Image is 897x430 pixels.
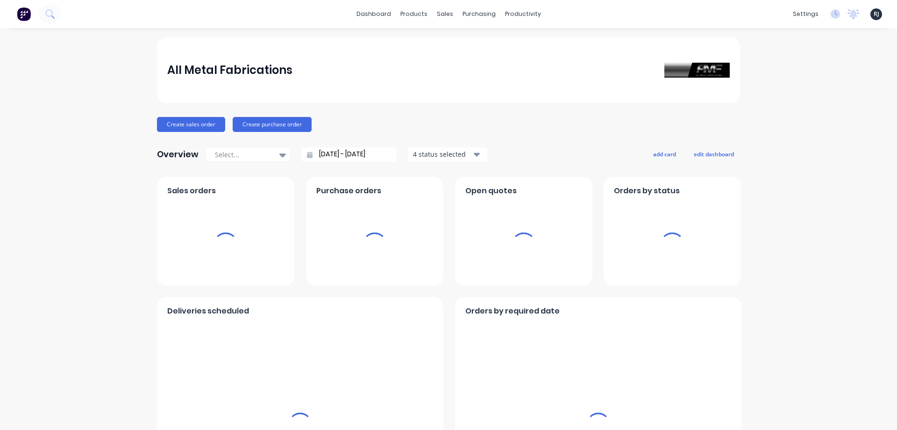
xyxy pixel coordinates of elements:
button: edit dashboard [688,148,740,160]
div: 4 status selected [413,149,472,159]
div: settings [788,7,823,21]
span: RJ [874,10,879,18]
span: Open quotes [465,185,517,197]
div: productivity [500,7,546,21]
span: Deliveries scheduled [167,306,249,317]
span: Purchase orders [316,185,381,197]
div: products [396,7,432,21]
span: Orders by required date [465,306,560,317]
a: dashboard [352,7,396,21]
button: Create sales order [157,117,225,132]
img: All Metal Fabrications [664,63,730,78]
div: All Metal Fabrications [167,61,292,80]
button: 4 status selected [408,147,487,161]
img: Factory [17,7,31,21]
div: Overview [157,145,199,164]
span: Orders by status [614,185,680,197]
button: add card [647,148,682,160]
span: Sales orders [167,185,216,197]
div: sales [432,7,458,21]
div: purchasing [458,7,500,21]
button: Create purchase order [233,117,312,132]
